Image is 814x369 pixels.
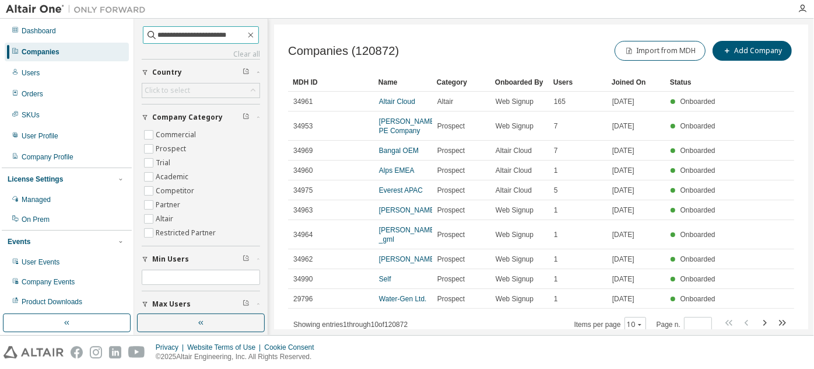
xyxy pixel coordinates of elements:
[293,146,313,155] span: 34969
[293,321,408,329] span: Showing entries 1 through 10 of 120872
[379,117,437,135] a: [PERSON_NAME] PE Company
[554,274,558,284] span: 1
[554,255,558,264] span: 1
[437,206,465,215] span: Prospect
[109,346,121,358] img: linkedin.svg
[22,257,59,267] div: User Events
[293,294,313,304] span: 29796
[145,86,190,95] div: Click to select
[496,186,532,195] span: Altair Cloud
[496,230,534,239] span: Web Signup
[152,300,191,309] span: Max Users
[437,274,465,284] span: Prospect
[142,246,260,272] button: Min Users
[612,166,634,175] span: [DATE]
[680,255,715,263] span: Onboarded
[379,186,423,194] a: Everest APAC
[156,170,191,184] label: Academic
[496,274,534,284] span: Web Signup
[612,294,634,304] span: [DATE]
[156,184,197,198] label: Competitor
[142,83,259,98] div: Click to select
[612,255,634,264] span: [DATE]
[243,255,250,264] span: Clear filter
[293,206,313,215] span: 34963
[437,255,465,264] span: Prospect
[293,97,313,106] span: 34961
[612,73,661,92] div: Joined On
[554,121,558,131] span: 7
[156,128,198,142] label: Commercial
[379,206,437,214] a: [PERSON_NAME]
[8,175,63,184] div: License Settings
[293,230,313,239] span: 34964
[22,110,40,120] div: SKUs
[612,146,634,155] span: [DATE]
[378,73,427,92] div: Name
[554,186,558,195] span: 5
[496,146,532,155] span: Altair Cloud
[22,47,59,57] div: Companies
[22,68,40,78] div: Users
[680,98,715,106] span: Onboarded
[496,121,534,131] span: Web Signup
[670,73,719,92] div: Status
[554,166,558,175] span: 1
[288,44,399,58] span: Companies (120872)
[554,97,566,106] span: 165
[713,41,792,61] button: Add Company
[680,166,715,175] span: Onboarded
[627,320,643,329] button: 10
[8,237,30,246] div: Events
[71,346,83,358] img: facebook.svg
[437,294,465,304] span: Prospect
[379,98,415,106] a: Altair Cloud
[574,317,646,332] span: Items per page
[22,26,56,36] div: Dashboard
[142,60,260,85] button: Country
[612,206,634,215] span: [DATE]
[496,97,534,106] span: Web Signup
[243,300,250,309] span: Clear filter
[379,166,415,175] a: Alps EMEA
[156,156,173,170] label: Trial
[152,68,182,77] span: Country
[379,295,427,303] a: Water-Gen Ltd.
[128,346,145,358] img: youtube.svg
[22,297,82,307] div: Product Downloads
[293,274,313,284] span: 34990
[6,4,152,15] img: Altair One
[437,186,465,195] span: Prospect
[293,186,313,195] span: 34975
[187,343,264,352] div: Website Terms of Use
[152,255,189,264] span: Min Users
[680,275,715,283] span: Onboarded
[437,146,465,155] span: Prospect
[152,113,223,122] span: Company Category
[554,146,558,155] span: 7
[612,274,634,284] span: [DATE]
[437,166,465,175] span: Prospect
[22,152,73,162] div: Company Profile
[243,113,250,122] span: Clear filter
[243,68,250,77] span: Clear filter
[680,206,715,214] span: Onboarded
[379,226,437,243] a: [PERSON_NAME] _gml
[553,73,602,92] div: Users
[293,166,313,175] span: 34960
[680,295,715,303] span: Onboarded
[437,121,465,131] span: Prospect
[22,277,75,287] div: Company Events
[156,142,188,156] label: Prospect
[496,255,534,264] span: Web Signup
[437,97,453,106] span: Altair
[612,121,634,131] span: [DATE]
[680,231,715,239] span: Onboarded
[554,294,558,304] span: 1
[293,255,313,264] span: 34962
[615,41,706,61] button: Import from MDH
[379,275,391,283] a: Self
[680,186,715,194] span: Onboarded
[90,346,102,358] img: instagram.svg
[156,352,321,362] p: © 2025 Altair Engineering, Inc. All Rights Reserved.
